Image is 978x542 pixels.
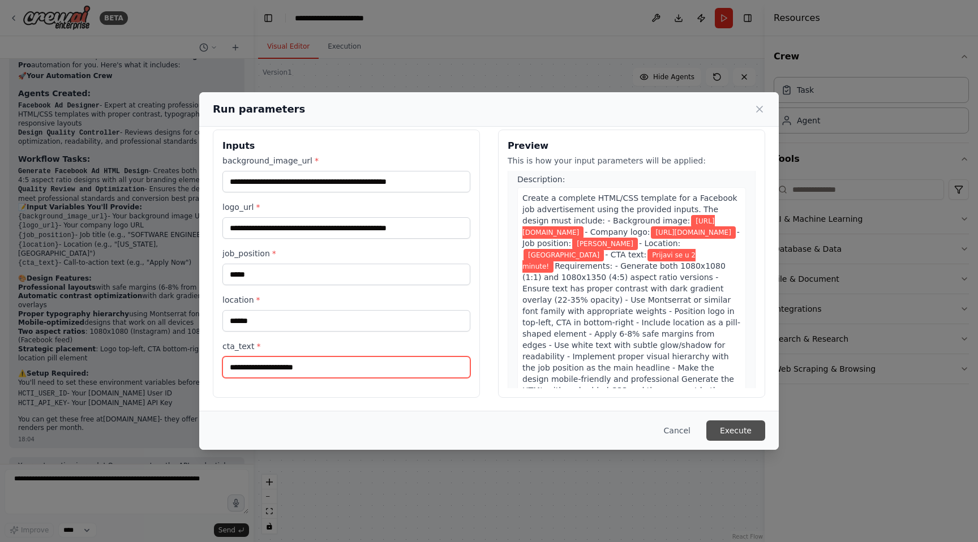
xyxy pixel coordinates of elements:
[639,239,680,248] span: - Location:
[522,249,696,273] span: Variable: cta_text
[508,155,756,166] p: This is how your input parameters will be applied:
[651,226,735,239] span: Variable: logo_url
[222,155,470,166] label: background_image_url
[706,420,765,441] button: Execute
[605,250,646,259] span: - CTA text:
[524,249,604,261] span: Variable: location
[508,139,756,153] h3: Preview
[222,139,470,153] h3: Inputs
[213,101,305,117] h2: Run parameters
[517,175,565,184] span: Description:
[222,248,470,259] label: job_position
[222,201,470,213] label: logo_url
[522,227,740,248] span: - Job position:
[522,261,740,418] span: Requirements: - Generate both 1080x1080 (1:1) and 1080x1350 (4:5) aspect ratio versions - Ensure ...
[222,294,470,306] label: location
[655,420,700,441] button: Cancel
[585,227,650,236] span: - Company logo:
[572,238,638,250] span: Variable: job_position
[222,341,470,352] label: cta_text
[522,193,737,225] span: Create a complete HTML/CSS template for a Facebook job advertisement using the provided inputs. T...
[522,215,715,239] span: Variable: background_image_url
